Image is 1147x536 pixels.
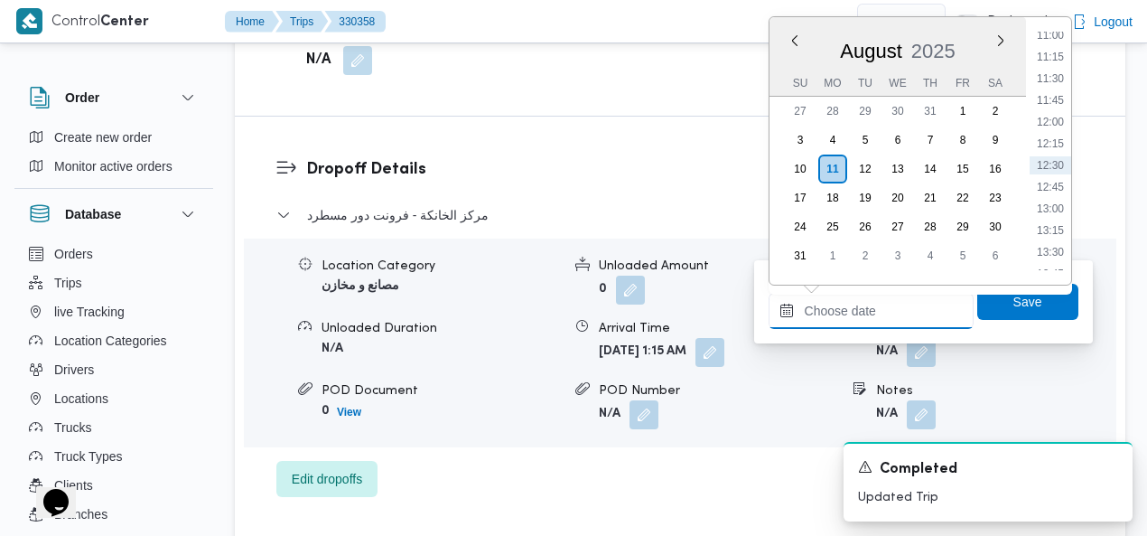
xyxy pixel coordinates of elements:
button: Order [29,87,199,108]
b: [DATE] 1:15 AM [599,345,686,357]
b: مصانع و مخازن [322,280,399,292]
li: 11:30 [1030,70,1071,88]
div: day-3 [786,126,815,155]
div: day-11 [818,155,847,183]
div: POD Number [599,381,838,400]
button: View [330,401,368,423]
button: Location Categories [22,326,206,355]
b: Center [100,15,149,29]
div: day-30 [883,97,912,126]
div: day-4 [818,126,847,155]
div: day-28 [818,97,847,126]
div: day-2 [851,241,880,270]
span: Edit dropoffs [292,468,362,490]
li: 13:30 [1030,243,1071,261]
b: N/A [876,345,898,357]
h3: Order [65,87,99,108]
div: day-1 [818,241,847,270]
div: day-2 [981,97,1010,126]
li: 13:45 [1030,265,1071,283]
b: N/A [876,408,898,419]
div: day-13 [883,155,912,183]
span: Trucks [54,417,91,438]
span: Create new order [54,127,152,148]
div: Sa [981,71,1010,96]
div: day-29 [851,97,880,126]
button: 330358 [324,11,386,33]
li: 12:00 [1030,113,1071,131]
li: 12:30 [1030,156,1071,174]
button: مركز الخانكة - فرونت دور مسطرد [276,204,1085,226]
div: day-8 [948,126,977,155]
b: 0 [599,283,607,295]
div: day-9 [981,126,1010,155]
div: month-2025-08 [784,97,1012,270]
div: day-5 [948,241,977,270]
button: Trips [22,268,206,297]
span: Monitor active orders [54,155,173,177]
span: Drivers [54,359,94,381]
div: day-27 [883,212,912,241]
span: Logout [1094,11,1133,33]
div: day-21 [916,183,945,212]
div: POD Document [322,381,561,400]
div: day-12 [851,155,880,183]
h3: Database [65,203,121,225]
span: Dark mode [980,14,1056,29]
button: Trips [275,11,328,33]
span: live Tracking [54,301,125,323]
div: day-1 [948,97,977,126]
li: 12:15 [1030,135,1071,153]
div: day-28 [916,212,945,241]
span: Trips [54,272,82,294]
div: day-31 [786,241,815,270]
button: Previous Month [788,33,802,48]
span: Save [1013,291,1042,313]
div: day-6 [981,241,1010,270]
div: Th [916,71,945,96]
div: day-26 [851,212,880,241]
span: August [840,40,902,62]
b: View [337,406,361,418]
b: N/A [306,50,331,71]
div: day-10 [786,155,815,183]
button: Create new order [22,123,206,152]
div: day-18 [818,183,847,212]
div: day-31 [916,97,945,126]
span: Completed [880,459,957,481]
button: Branches [22,500,206,529]
button: Database [29,203,199,225]
div: day-15 [948,155,977,183]
span: Locations [54,388,108,409]
div: day-30 [981,212,1010,241]
div: day-27 [786,97,815,126]
input: Press the down key to enter a popover containing a calendar. Press the escape key to close the po... [769,293,974,329]
div: Order [14,123,213,188]
button: live Tracking [22,297,206,326]
div: Notes [876,381,1115,400]
button: Logout [1065,4,1140,40]
span: Location Categories [54,330,167,352]
div: day-3 [883,241,912,270]
div: day-24 [786,212,815,241]
b: 0 [322,405,330,417]
div: day-23 [981,183,1010,212]
div: day-20 [883,183,912,212]
div: Su [786,71,815,96]
div: day-29 [948,212,977,241]
button: Locations [22,384,206,413]
button: Monitor active orders [22,152,206,181]
div: Button. Open the year selector. 2025 is currently selected. [909,39,956,63]
li: 11:45 [1030,91,1071,109]
iframe: chat widget [18,464,76,518]
div: Unloaded Duration [322,319,561,338]
div: day-22 [948,183,977,212]
button: Clients [22,471,206,500]
img: X8yXhbKr1z7QwAAAABJRU5ErkJggg== [16,8,42,34]
span: Branches [54,503,107,525]
li: 13:15 [1030,221,1071,240]
li: 11:00 [1030,26,1071,44]
span: مركز الخانكة - فرونت دور مسطرد [307,204,489,226]
div: Arrival Time [599,319,838,338]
